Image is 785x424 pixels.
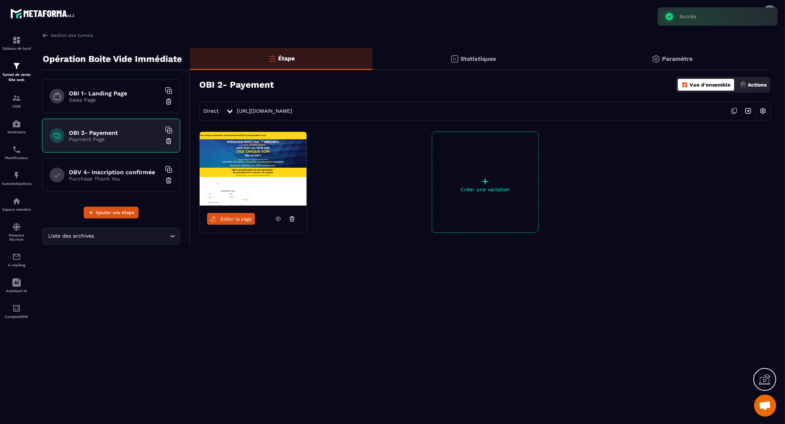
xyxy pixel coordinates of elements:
[12,197,21,206] img: automations
[662,55,693,62] p: Paramètre
[203,108,219,114] span: Direct
[2,233,31,241] p: Réseaux Sociaux
[2,72,31,83] p: Tunnel de vente Site web
[12,62,21,70] img: formation
[165,177,172,184] img: trash
[2,140,31,165] a: schedulerschedulerPlanificateur
[2,156,31,160] p: Planificateur
[432,176,538,186] p: +
[10,7,77,20] img: logo
[740,81,746,88] img: actions.d6e523a2.png
[12,145,21,154] img: scheduler
[2,298,31,324] a: accountantaccountantComptabilité
[681,81,688,88] img: dashboard-orange.40269519.svg
[12,222,21,231] img: social-network
[42,32,93,39] a: Gestion des tunnels
[2,165,31,191] a: automationsautomationsAutomatisations
[2,130,31,134] p: Webinaire
[220,216,252,222] span: Éditer la page
[2,191,31,217] a: automationsautomationsEspace membre
[2,56,31,88] a: formationformationTunnel de vente Site web
[652,55,660,63] img: setting-gr.5f69749f.svg
[2,289,31,293] p: Assistant IA
[2,46,31,50] p: Tableau de bord
[2,88,31,114] a: formationformationCRM
[2,263,31,267] p: E-mailing
[2,30,31,56] a: formationformationTableau de bord
[2,104,31,108] p: CRM
[12,36,21,45] img: formation
[165,137,172,145] img: trash
[42,32,49,39] img: arrow
[741,104,755,118] img: arrow-next.bcc2205e.svg
[69,97,161,103] p: Sales Page
[2,207,31,211] p: Espace membre
[450,55,459,63] img: stats.20deebd0.svg
[69,129,161,136] h6: OBI 2- Payement
[461,55,497,62] p: Statistiques
[268,54,277,63] img: bars-o.4a397970.svg
[2,182,31,186] p: Automatisations
[165,98,172,105] img: trash
[69,90,161,97] h6: OBI 1- Landing Page
[207,213,255,225] a: Éditer la page
[2,273,31,298] a: Assistant IA
[278,55,295,62] p: Étape
[432,186,538,192] p: Créer une variation
[84,207,139,218] button: Ajouter une étape
[69,176,161,182] p: Purchase Thank You
[690,82,730,88] p: Vue d'ensemble
[12,119,21,128] img: automations
[756,104,770,118] img: setting-w.858f3a88.svg
[43,52,182,66] p: Opération Boite Vide Immédiate
[96,209,134,216] span: Ajouter une étape
[96,232,168,240] input: Search for option
[12,304,21,313] img: accountant
[748,82,767,88] p: Actions
[47,232,96,240] span: Liste des archives
[42,228,180,245] div: Search for option
[2,114,31,140] a: automationsautomationsWebinaire
[12,252,21,261] img: email
[754,395,776,417] div: Ouvrir le chat
[200,132,306,206] img: image
[12,94,21,102] img: formation
[69,136,161,142] p: Payment Page
[2,247,31,273] a: emailemailE-mailing
[2,217,31,247] a: social-networksocial-networkRéseaux Sociaux
[237,108,292,114] a: [URL][DOMAIN_NAME]
[12,171,21,180] img: automations
[199,80,274,90] h3: OBI 2- Payement
[69,169,161,176] h6: OBV 4- Inscription confirmée
[2,315,31,319] p: Comptabilité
